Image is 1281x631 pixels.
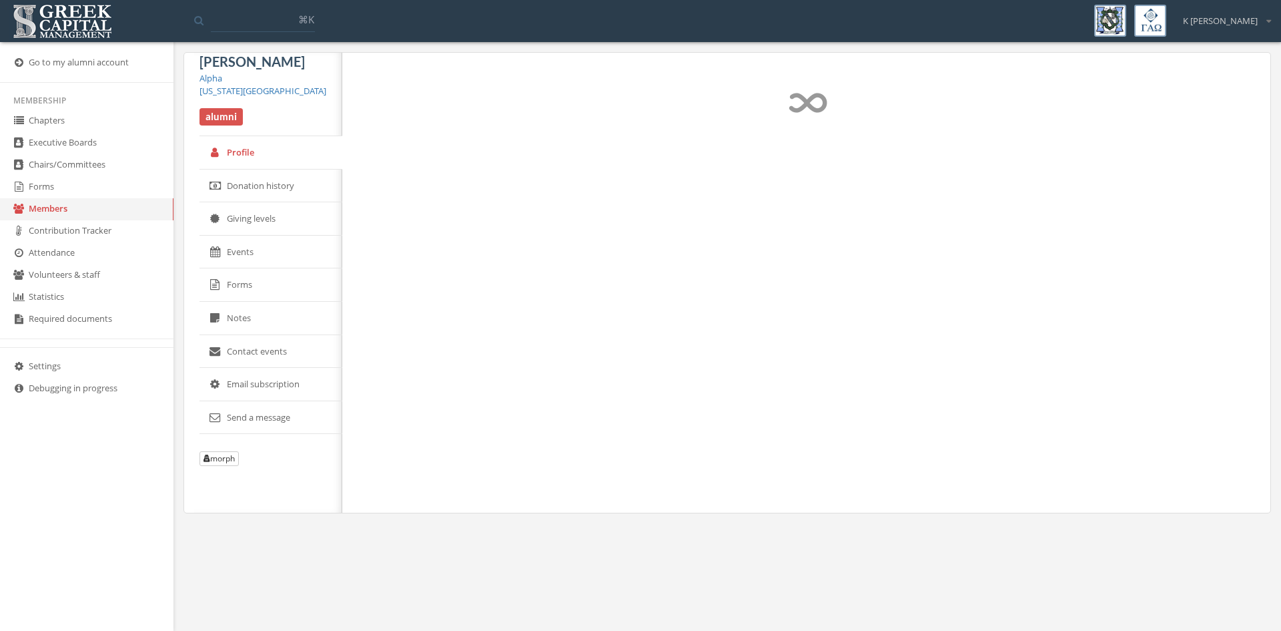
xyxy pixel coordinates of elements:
span: [PERSON_NAME] [199,53,305,69]
a: Contact events [199,335,342,369]
a: Profile [199,136,342,170]
a: Alpha [199,72,222,84]
a: Email subscription [199,368,342,401]
span: K [PERSON_NAME] [1183,15,1258,27]
span: alumni [199,108,243,126]
a: [US_STATE][GEOGRAPHIC_DATA] [199,85,326,97]
button: morph [199,451,239,466]
a: Notes [199,302,342,335]
span: ⌘K [298,13,314,26]
div: K [PERSON_NAME] [1174,5,1271,27]
a: Giving levels [199,202,342,236]
a: Events [199,236,342,269]
a: Forms [199,268,342,302]
a: Donation history [199,170,342,203]
a: Send a message [199,401,342,435]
